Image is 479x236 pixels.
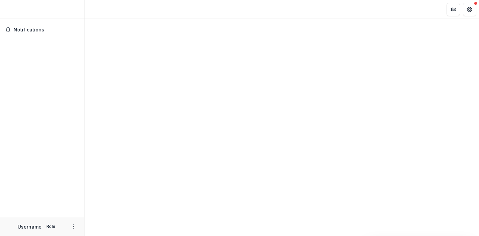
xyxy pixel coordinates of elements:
p: Username [18,223,42,230]
p: Role [44,223,57,230]
button: Notifications [3,24,81,35]
button: Get Help [463,3,476,16]
button: More [69,222,77,231]
button: Partners [447,3,460,16]
span: Notifications [14,27,79,33]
